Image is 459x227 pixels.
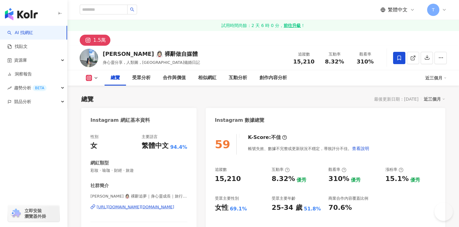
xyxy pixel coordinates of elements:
[328,196,368,201] div: 商業合作內容覆蓋比例
[215,203,228,213] div: 女性
[432,6,435,13] span: T
[25,208,46,219] span: 立即安裝 瀏覽器外掛
[90,117,150,124] div: Instagram 網紅基本資料
[80,49,98,67] img: KOL Avatar
[170,144,187,151] span: 94.4%
[8,205,59,222] a: chrome extension立即安裝 瀏覽器外掛
[296,177,306,183] div: 優秀
[90,183,109,189] div: 社群簡介
[5,8,38,20] img: logo
[424,95,445,103] div: 近三個月
[271,134,281,141] div: 不佳
[90,134,98,140] div: 性別
[293,58,314,65] span: 15,210
[90,194,187,199] span: [PERSON_NAME] 👰🏻‍♀️ 裸辭追夢｜身心靈成長｜旅行｜自媒體教學 | grow.with.eugena
[248,134,287,141] div: K-Score :
[357,59,374,65] span: 310%
[272,167,290,172] div: 互動率
[90,168,187,173] span: 彩妝 · 瑜珈 · 財經 · 旅遊
[7,30,33,36] a: searchAI 找網紅
[103,60,200,65] span: 身心靈分享 , 人類圖 , [GEOGRAPHIC_DATA]備婚日記
[284,22,301,29] strong: 前往升級
[33,85,47,91] div: BETA
[215,196,239,201] div: 受眾主要性別
[328,167,346,172] div: 觀看率
[81,95,94,103] div: 總覽
[142,141,169,151] div: 繁體中文
[7,44,28,50] a: 找貼文
[352,146,369,151] span: 查看說明
[67,20,459,31] a: 試用時間尚餘：2 天 6 時 0 分，前往升級！
[434,202,453,221] iframe: Help Scout Beacon - Open
[142,134,158,140] div: 主要語言
[132,74,151,82] div: 受眾分析
[325,59,344,65] span: 8.32%
[328,174,349,184] div: 310%
[198,74,216,82] div: 相似網紅
[388,6,407,13] span: 繁體中文
[10,209,22,218] img: chrome extension
[90,141,97,151] div: 女
[248,142,369,155] div: 帳號失效、數據不完整或更新狀況不穩定，導致評分不佳。
[7,86,12,90] span: rise
[103,50,200,58] div: [PERSON_NAME] 👰🏻‍♀️ 裸辭做自媒體
[163,74,186,82] div: 合作與價值
[80,35,110,46] button: 1.5萬
[272,196,296,201] div: 受眾主要年齡
[272,203,302,213] div: 25-34 歲
[215,138,230,151] div: 59
[111,74,120,82] div: 總覽
[323,51,346,57] div: 互動率
[93,36,106,44] div: 1.5萬
[14,81,47,95] span: 趨勢分析
[351,177,361,183] div: 優秀
[215,167,227,172] div: 追蹤數
[385,167,404,172] div: 漲粉率
[328,203,352,213] div: 70.6%
[425,73,447,83] div: 近三個月
[385,174,409,184] div: 15.1%
[215,174,241,184] div: 15,210
[292,51,316,57] div: 追蹤數
[259,74,287,82] div: 創作內容分析
[90,160,109,166] div: 網紅類型
[14,95,31,109] span: 競品分析
[304,206,321,212] div: 51.8%
[229,74,247,82] div: 互動分析
[354,51,377,57] div: 觀看率
[14,53,27,67] span: 資源庫
[272,174,295,184] div: 8.32%
[130,7,134,12] span: search
[97,204,174,210] div: [URL][DOMAIN_NAME][DOMAIN_NAME]
[215,117,265,124] div: Instagram 數據總覽
[7,71,32,77] a: 洞察報告
[90,204,187,210] a: [URL][DOMAIN_NAME][DOMAIN_NAME]
[410,177,420,183] div: 優秀
[352,142,369,155] button: 查看說明
[374,97,419,102] div: 最後更新日期：[DATE]
[230,206,247,212] div: 69.1%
